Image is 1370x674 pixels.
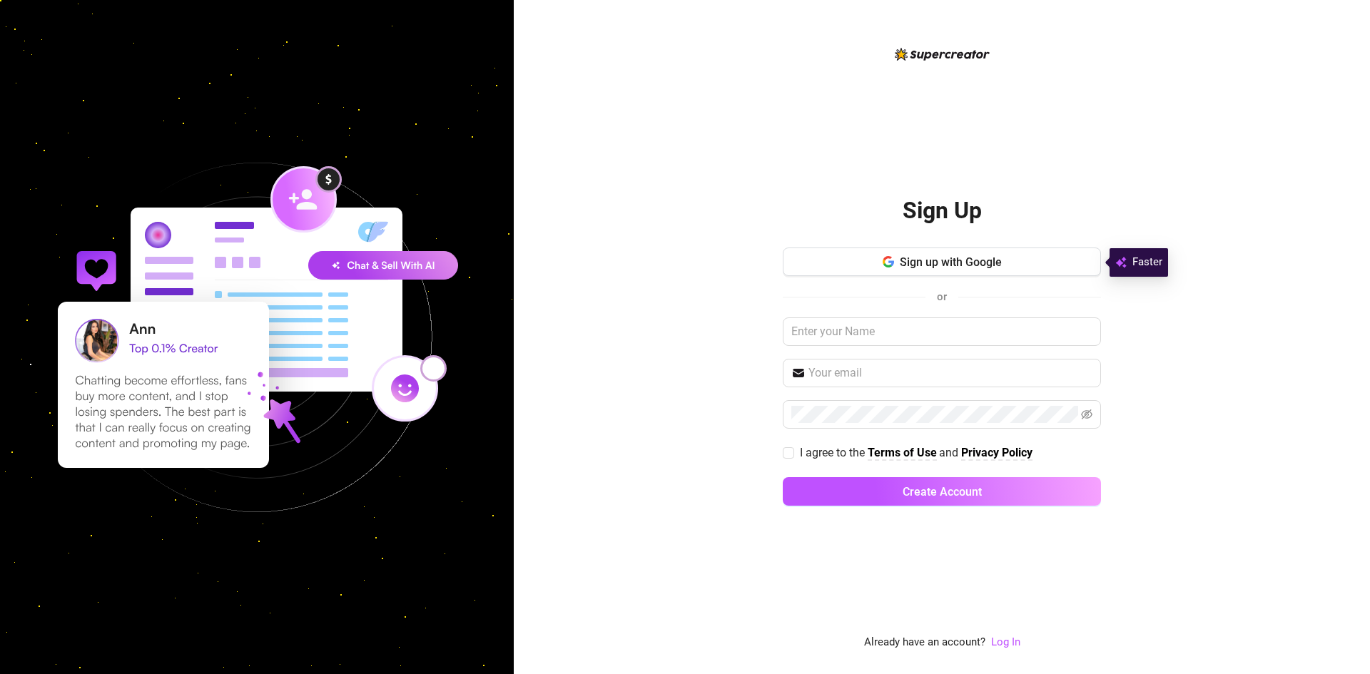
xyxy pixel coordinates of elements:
[900,255,1002,269] span: Sign up with Google
[1081,409,1092,420] span: eye-invisible
[864,634,985,651] span: Already have an account?
[868,446,937,459] strong: Terms of Use
[961,446,1032,461] a: Privacy Policy
[783,247,1101,276] button: Sign up with Google
[939,446,961,459] span: and
[783,477,1101,506] button: Create Account
[10,91,504,584] img: signup-background-D0MIrEPF.svg
[1132,254,1162,271] span: Faster
[783,317,1101,346] input: Enter your Name
[903,196,982,225] h2: Sign Up
[895,48,990,61] img: logo-BBDzfeDw.svg
[800,446,868,459] span: I agree to the
[991,635,1020,648] a: Log In
[961,446,1032,459] strong: Privacy Policy
[868,446,937,461] a: Terms of Use
[1115,254,1127,271] img: svg%3e
[991,634,1020,651] a: Log In
[903,485,982,499] span: Create Account
[808,364,1092,382] input: Your email
[937,290,947,303] span: or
